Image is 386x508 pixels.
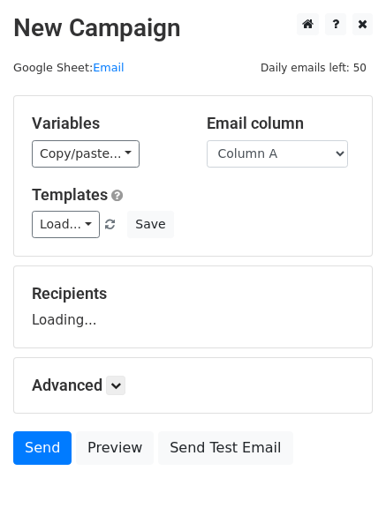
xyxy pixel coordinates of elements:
[158,431,292,465] a: Send Test Email
[32,284,354,303] h5: Recipients
[254,58,373,78] span: Daily emails left: 50
[13,61,125,74] small: Google Sheet:
[254,61,373,74] a: Daily emails left: 50
[13,13,373,43] h2: New Campaign
[32,211,100,238] a: Load...
[32,140,140,168] a: Copy/paste...
[127,211,173,238] button: Save
[93,61,124,74] a: Email
[32,114,180,133] h5: Variables
[32,284,354,330] div: Loading...
[32,376,354,395] h5: Advanced
[32,185,108,204] a: Templates
[207,114,355,133] h5: Email column
[76,431,154,465] a: Preview
[13,431,72,465] a: Send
